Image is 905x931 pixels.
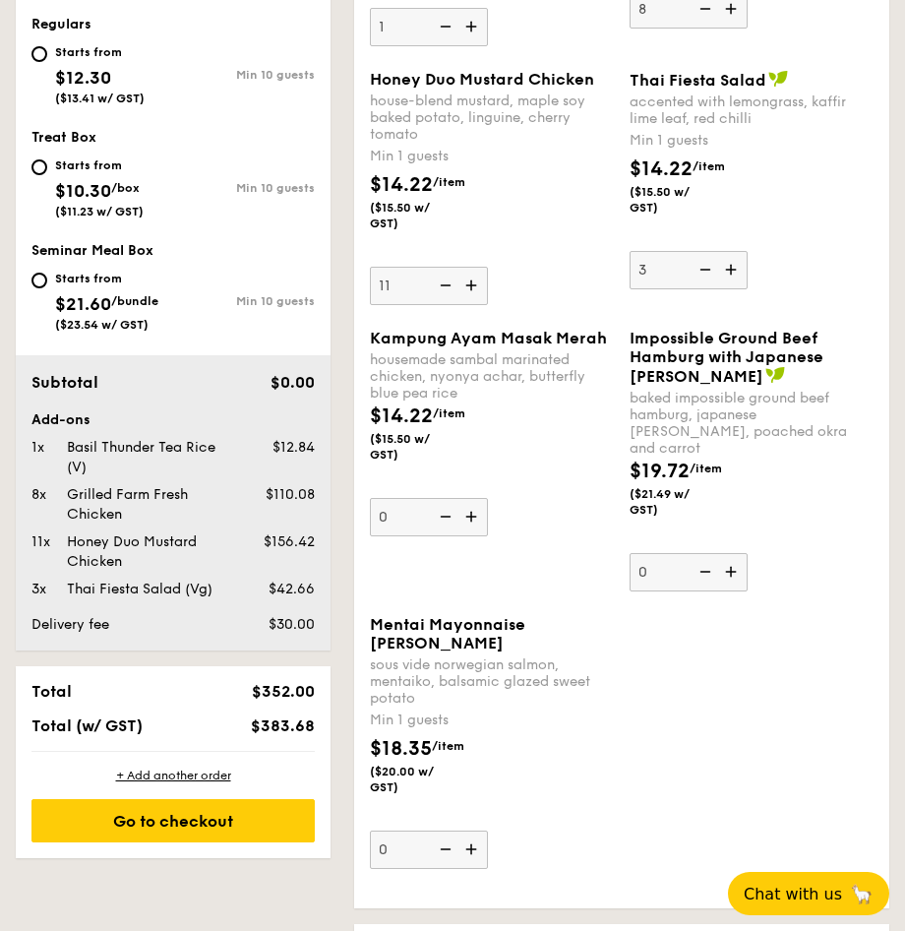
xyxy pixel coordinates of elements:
[458,267,488,304] img: icon-add.58712e84.svg
[252,682,315,701] span: $352.00
[630,157,693,181] span: $14.22
[370,200,458,231] span: ($15.50 w/ GST)
[429,831,458,868] img: icon-reduce.1d2dbef1.svg
[850,883,874,905] span: 🦙
[630,390,874,457] div: baked impossible ground beef hamburg, japanese [PERSON_NAME], poached okra and carrot
[59,532,238,572] div: Honey Duo Mustard Chicken
[55,92,145,105] span: ($13.41 w/ GST)
[370,431,458,463] span: ($15.50 w/ GST)
[24,580,59,599] div: 3x
[433,406,465,420] span: /item
[370,498,488,536] input: Kampung Ayam Masak Merahhousemade sambal marinated chicken, nyonya achar, butterfly blue pea rice...
[173,294,315,308] div: Min 10 guests
[630,460,690,483] span: $19.72
[370,351,614,402] div: housemade sambal marinated chicken, nyonya achar, butterfly blue pea rice
[429,8,458,45] img: icon-reduce.1d2dbef1.svg
[173,181,315,195] div: Min 10 guests
[630,553,748,591] input: Impossible Ground Beef Hamburg with Japanese [PERSON_NAME]baked impossible ground beef hamburg, j...
[690,462,722,475] span: /item
[370,615,525,652] span: Mentai Mayonnaise [PERSON_NAME]
[630,184,718,216] span: ($15.50 w/ GST)
[630,329,823,386] span: Impossible Ground Beef Hamburg with Japanese [PERSON_NAME]
[630,71,766,90] span: Thai Fiesta Salad
[31,46,47,62] input: Starts from$12.30($13.41 w/ GST)Min 10 guests
[24,532,59,552] div: 11x
[31,159,47,175] input: Starts from$10.30/box($11.23 w/ GST)Min 10 guests
[370,764,458,795] span: ($20.00 w/ GST)
[458,498,488,535] img: icon-add.58712e84.svg
[370,737,432,761] span: $18.35
[744,885,842,903] span: Chat with us
[630,486,718,518] span: ($21.49 w/ GST)
[31,768,315,783] div: + Add another order
[272,439,315,456] span: $12.84
[432,739,464,753] span: /item
[370,8,488,46] input: ($14.00 w/ GST)
[55,293,111,315] span: $21.60
[630,131,874,151] div: Min 1 guests
[59,580,238,599] div: Thai Fiesta Salad (Vg)
[370,404,433,428] span: $14.22
[429,498,458,535] img: icon-reduce.1d2dbef1.svg
[264,533,315,550] span: $156.42
[31,16,91,32] span: Regulars
[31,682,72,701] span: Total
[55,44,145,60] div: Starts from
[689,251,718,288] img: icon-reduce.1d2dbef1.svg
[630,251,748,289] input: Thai Fiesta Saladaccented with lemongrass, kaffir lime leaf, red chilliMin 1 guests$14.22/item($1...
[370,267,488,305] input: Honey Duo Mustard Chickenhouse-blend mustard, maple soy baked potato, linguine, cherry tomatoMin ...
[31,242,153,259] span: Seminar Meal Box
[31,373,98,392] span: Subtotal
[768,70,788,88] img: icon-vegan.f8ff3823.svg
[59,438,238,477] div: Basil Thunder Tea Rice (V)
[269,616,315,633] span: $30.00
[718,251,748,288] img: icon-add.58712e84.svg
[31,799,315,842] div: Go to checkout
[266,486,315,503] span: $110.08
[269,581,315,597] span: $42.66
[271,373,315,392] span: $0.00
[31,273,47,288] input: Starts from$21.60/bundle($23.54 w/ GST)Min 10 guests
[370,70,594,89] span: Honey Duo Mustard Chicken
[370,93,614,143] div: house-blend mustard, maple soy baked potato, linguine, cherry tomato
[55,318,149,332] span: ($23.54 w/ GST)
[31,410,315,430] div: Add-ons
[55,205,144,218] span: ($11.23 w/ GST)
[689,553,718,590] img: icon-reduce.1d2dbef1.svg
[693,159,725,173] span: /item
[429,267,458,304] img: icon-reduce.1d2dbef1.svg
[55,180,111,202] span: $10.30
[31,716,143,735] span: Total (w/ GST)
[765,366,785,384] img: icon-vegan.f8ff3823.svg
[370,711,614,730] div: Min 1 guests
[370,329,607,347] span: Kampung Ayam Masak Merah
[370,173,433,197] span: $14.22
[59,485,238,525] div: Grilled Farm Fresh Chicken
[24,485,59,505] div: 8x
[433,175,465,189] span: /item
[31,129,96,146] span: Treat Box
[718,553,748,590] img: icon-add.58712e84.svg
[55,157,144,173] div: Starts from
[251,716,315,735] span: $383.68
[458,831,488,868] img: icon-add.58712e84.svg
[370,147,614,166] div: Min 1 guests
[31,616,109,633] span: Delivery fee
[728,872,889,915] button: Chat with us🦙
[55,67,111,89] span: $12.30
[458,8,488,45] img: icon-add.58712e84.svg
[173,68,315,82] div: Min 10 guests
[370,831,488,869] input: Mentai Mayonnaise [PERSON_NAME]sous vide norwegian salmon, mentaiko, balsamic glazed sweet potato...
[55,271,158,286] div: Starts from
[630,93,874,127] div: accented with lemongrass, kaffir lime leaf, red chilli
[24,438,59,458] div: 1x
[370,656,614,707] div: sous vide norwegian salmon, mentaiko, balsamic glazed sweet potato
[111,294,158,308] span: /bundle
[111,181,140,195] span: /box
